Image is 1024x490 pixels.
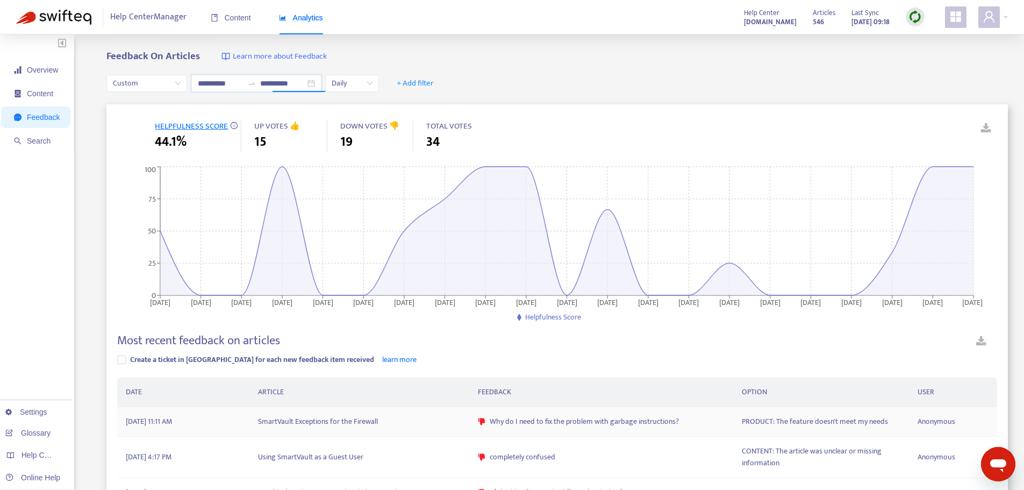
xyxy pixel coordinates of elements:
th: OPTION [733,378,909,407]
span: area-chart [279,14,287,22]
tspan: [DATE] [232,296,252,308]
a: learn more [382,353,417,366]
span: 34 [426,132,440,152]
img: sync.dc5367851b00ba804db3.png [908,10,922,24]
span: Custom [113,75,181,91]
tspan: [DATE] [476,296,496,308]
a: Online Help [5,473,60,482]
iframe: Button to launch messaging window [981,447,1015,481]
th: FEEDBACK [469,378,733,407]
span: container [14,90,22,97]
span: user [983,10,996,23]
span: Anonymous [918,416,955,428]
tspan: [DATE] [882,296,903,308]
span: Daily [332,75,373,91]
span: UP VOTES 👍 [254,119,300,133]
th: DATE [117,378,249,407]
tspan: 75 [148,193,156,205]
span: dislike [478,418,485,425]
span: to [247,79,256,88]
tspan: 50 [148,225,156,237]
th: ARTICLE [249,378,469,407]
th: USER [909,378,997,407]
tspan: 100 [145,164,156,176]
span: Learn more about Feedback [233,51,327,63]
tspan: [DATE] [191,296,211,308]
span: Content [211,13,251,22]
span: CONTENT: The article was unclear or missing information [742,445,900,469]
span: Last Sync [851,7,879,19]
span: search [14,137,22,145]
tspan: [DATE] [394,296,414,308]
span: [DATE] 11:11 AM [126,416,172,428]
a: Learn more about Feedback [221,51,327,63]
tspan: [DATE] [150,296,170,308]
span: HELPFULNESS SCORE [155,119,228,133]
h4: Most recent feedback on articles [117,333,280,348]
span: DOWN VOTES 👎 [340,119,399,133]
tspan: [DATE] [598,296,618,308]
span: dislike [478,453,485,461]
b: Feedback On Articles [106,48,200,65]
tspan: [DATE] [313,296,333,308]
tspan: 25 [148,257,156,269]
span: Content [27,89,53,98]
span: appstore [949,10,962,23]
strong: 546 [813,16,824,28]
span: Help Centers [22,451,66,459]
tspan: [DATE] [516,296,536,308]
span: Overview [27,66,58,74]
span: signal [14,66,22,74]
tspan: 0 [152,289,156,301]
tspan: [DATE] [760,296,780,308]
span: TOTAL VOTES [426,119,472,133]
span: 44.1% [155,132,187,152]
span: message [14,113,22,121]
span: + Add filter [397,77,434,90]
td: Using SmartVault as a Guest User [249,437,469,478]
td: SmartVault Exceptions for the Firewall [249,407,469,437]
span: Help Center Manager [110,7,187,27]
tspan: [DATE] [435,296,455,308]
span: swap-right [247,79,256,88]
button: + Add filter [389,75,442,92]
a: [DOMAIN_NAME] [744,16,797,28]
tspan: [DATE] [272,296,292,308]
span: 15 [254,132,267,152]
a: Settings [5,408,47,416]
tspan: [DATE] [963,296,983,308]
tspan: [DATE] [354,296,374,308]
tspan: [DATE] [638,296,658,308]
span: Feedback [27,113,60,122]
span: book [211,14,218,22]
strong: [DATE] 09:18 [851,16,890,28]
span: Analytics [279,13,323,22]
span: Create a ticket in [GEOGRAPHIC_DATA] for each new feedback item received [130,353,374,366]
span: [DATE] 4:17 PM [126,451,171,463]
img: image-link [221,52,230,61]
tspan: [DATE] [923,296,943,308]
span: Anonymous [918,451,955,463]
span: Helpfulness Score [525,311,581,323]
tspan: [DATE] [842,296,862,308]
tspan: [DATE] [557,296,577,308]
span: Articles [813,7,835,19]
span: Help Center [744,7,779,19]
tspan: [DATE] [679,296,699,308]
img: Swifteq [16,10,91,25]
a: Glossary [5,429,51,437]
span: Search [27,137,51,145]
span: 19 [340,132,353,152]
span: completely confused [490,451,555,463]
span: PRODUCT: The feature doesn't meet my needs [742,416,888,428]
span: Why do I need to fix the problem with garbage instructions? [490,416,679,428]
tspan: [DATE] [720,296,740,308]
tspan: [DATE] [801,296,821,308]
